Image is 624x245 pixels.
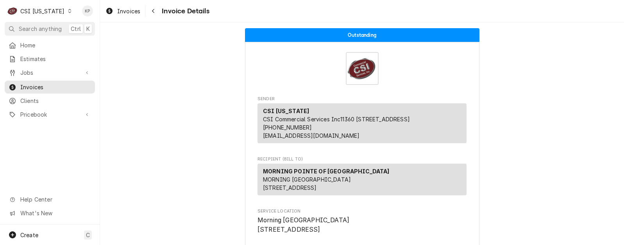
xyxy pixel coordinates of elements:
div: Sender [257,103,467,146]
a: [EMAIL_ADDRESS][DOMAIN_NAME] [263,132,359,139]
div: CSI Kentucky's Avatar [7,5,18,16]
span: Estimates [20,55,91,63]
div: Recipient (Bill To) [257,164,467,198]
span: What's New [20,209,90,217]
strong: MORNING POINTE OF [GEOGRAPHIC_DATA] [263,168,390,175]
strong: CSI [US_STATE] [263,108,309,114]
span: Invoice Details [159,6,209,16]
a: Go to Jobs [5,66,95,79]
span: Recipient (Bill To) [257,156,467,162]
span: Invoices [20,83,91,91]
span: Clients [20,97,91,105]
span: Ctrl [71,25,81,33]
span: Sender [257,96,467,102]
a: Invoices [102,5,143,18]
span: Search anything [19,25,62,33]
div: C [7,5,18,16]
div: KP [82,5,93,16]
span: Service Location [257,216,467,234]
a: Invoices [5,81,95,94]
div: Sender [257,103,467,143]
a: Go to Pricebook [5,108,95,121]
span: Jobs [20,68,79,77]
span: Invoices [117,7,140,15]
a: Home [5,39,95,52]
span: Outstanding [348,32,376,38]
div: Service Location [257,208,467,234]
div: Kym Parson's Avatar [82,5,93,16]
span: C [86,231,90,239]
span: Morning [GEOGRAPHIC_DATA] [STREET_ADDRESS] [257,216,349,233]
a: Estimates [5,52,95,65]
span: Create [20,232,38,238]
span: K [86,25,90,33]
a: Go to Help Center [5,193,95,206]
span: Help Center [20,195,90,204]
div: Invoice Recipient [257,156,467,199]
button: Search anythingCtrlK [5,22,95,36]
div: CSI [US_STATE] [20,7,64,15]
div: Status [245,28,479,42]
a: Go to What's New [5,207,95,220]
span: Service Location [257,208,467,214]
div: Invoice Sender [257,96,467,147]
div: Recipient (Bill To) [257,164,467,195]
span: Pricebook [20,110,79,119]
img: Logo [346,52,379,85]
a: [PHONE_NUMBER] [263,124,312,131]
span: Home [20,41,91,49]
span: CSI Commercial Services Inc11360 [STREET_ADDRESS] [263,116,410,122]
span: MORNING [GEOGRAPHIC_DATA] [STREET_ADDRESS] [263,176,351,191]
button: Navigate back [147,5,159,17]
a: Clients [5,94,95,107]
